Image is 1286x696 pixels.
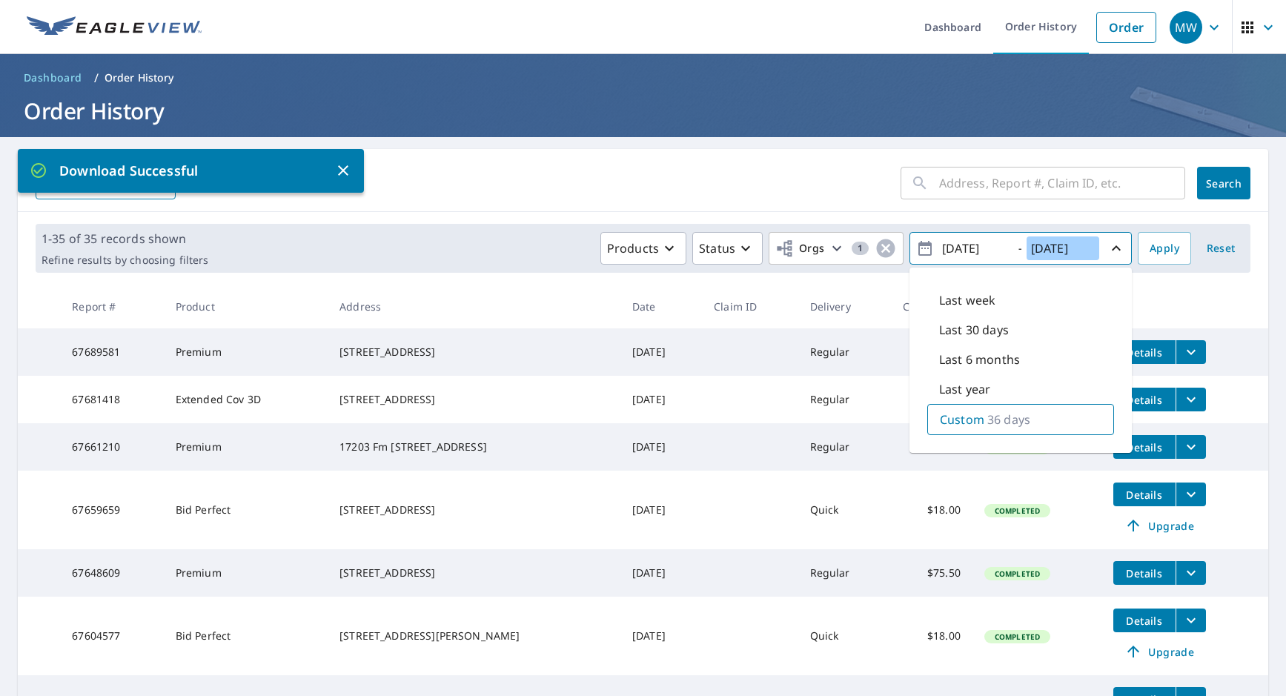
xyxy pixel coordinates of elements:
td: 67604577 [60,597,163,675]
td: 67689581 [60,328,163,376]
input: yyyy/mm/dd [938,236,1010,260]
button: filesDropdownBtn-67659659 [1176,483,1206,506]
button: Search [1197,167,1250,199]
p: Download Successful [30,161,334,181]
button: Apply [1138,232,1191,265]
th: Address [328,285,620,328]
td: Regular [798,549,891,597]
button: detailsBtn-67681418 [1113,388,1176,411]
td: [DATE] [620,549,702,597]
span: Completed [986,569,1049,579]
a: Upgrade [1113,514,1206,537]
p: 1-35 of 35 records shown [42,230,208,248]
td: [DATE] [620,597,702,675]
th: Date [620,285,702,328]
button: Status [692,232,763,265]
td: Quick [798,471,891,549]
span: - [916,236,1125,262]
td: Premium [164,328,328,376]
button: filesDropdownBtn-67661210 [1176,435,1206,459]
td: Regular [798,423,891,471]
td: [DATE] [620,471,702,549]
p: Products [607,239,659,257]
td: [DATE] [620,423,702,471]
input: yyyy/mm/dd [1027,236,1099,260]
span: 1 [852,243,869,253]
span: Upgrade [1122,517,1197,534]
nav: breadcrumb [18,66,1268,90]
th: Claim ID [702,285,798,328]
p: 36 days [987,411,1030,428]
td: Regular [798,328,891,376]
span: Completed [986,632,1049,642]
button: filesDropdownBtn-67681418 [1176,388,1206,411]
div: Last 30 days [927,315,1114,345]
th: Report # [60,285,163,328]
span: Details [1122,345,1167,359]
button: detailsBtn-67604577 [1113,609,1176,632]
td: Premium [164,549,328,597]
p: Last 6 months [939,351,1020,368]
div: [STREET_ADDRESS] [339,392,609,407]
span: Details [1122,488,1167,502]
button: Reset [1197,232,1244,265]
p: Last year [939,380,990,398]
td: Quick [798,597,891,675]
span: Details [1122,614,1167,628]
button: filesDropdownBtn-67604577 [1176,609,1206,632]
span: Orgs [775,239,825,258]
td: $75.50 [891,549,972,597]
td: [DATE] [620,328,702,376]
button: - [909,232,1132,265]
input: Address, Report #, Claim ID, etc. [939,162,1185,204]
button: Products [600,232,686,265]
th: Cost [891,285,972,328]
button: detailsBtn-67659659 [1113,483,1176,506]
a: Dashboard [18,66,88,90]
p: Refine results by choosing filters [42,253,208,267]
td: 67681418 [60,376,163,423]
p: Last 30 days [939,321,1009,339]
p: Order History [105,70,174,85]
span: Details [1122,440,1167,454]
div: [STREET_ADDRESS] [339,503,609,517]
td: Extended Cov 3D [164,376,328,423]
button: filesDropdownBtn-67648609 [1176,561,1206,585]
td: $18.00 [891,597,972,675]
div: [STREET_ADDRESS] [339,345,609,359]
td: $18.00 [891,471,972,549]
span: Details [1122,566,1167,580]
div: Last week [927,285,1114,315]
span: Completed [986,506,1049,516]
img: EV Logo [27,16,202,39]
td: Regular [798,376,891,423]
td: $75.50 [891,376,972,423]
h1: Order History [18,96,1268,126]
th: Delivery [798,285,891,328]
div: Custom36 days [927,404,1114,435]
div: [STREET_ADDRESS][PERSON_NAME] [339,629,609,643]
div: Last 6 months [927,345,1114,374]
div: MW [1170,11,1202,44]
span: Search [1209,176,1239,190]
button: detailsBtn-67648609 [1113,561,1176,585]
button: Orgs1 [769,232,904,265]
button: detailsBtn-67661210 [1113,435,1176,459]
div: [STREET_ADDRESS] [339,566,609,580]
p: Status [699,239,735,257]
td: [DATE] [620,376,702,423]
span: Details [1122,393,1167,407]
a: Upgrade [1113,640,1206,663]
div: 17203 Fm [STREET_ADDRESS] [339,440,609,454]
td: 67661210 [60,423,163,471]
div: Last year [927,374,1114,404]
span: Reset [1203,239,1239,258]
a: Order [1096,12,1156,43]
td: 67659659 [60,471,163,549]
td: $75.50 [891,423,972,471]
span: Dashboard [24,70,82,85]
td: Premium [164,423,328,471]
td: Bid Perfect [164,471,328,549]
button: filesDropdownBtn-67689581 [1176,340,1206,364]
td: $75.50 [891,328,972,376]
